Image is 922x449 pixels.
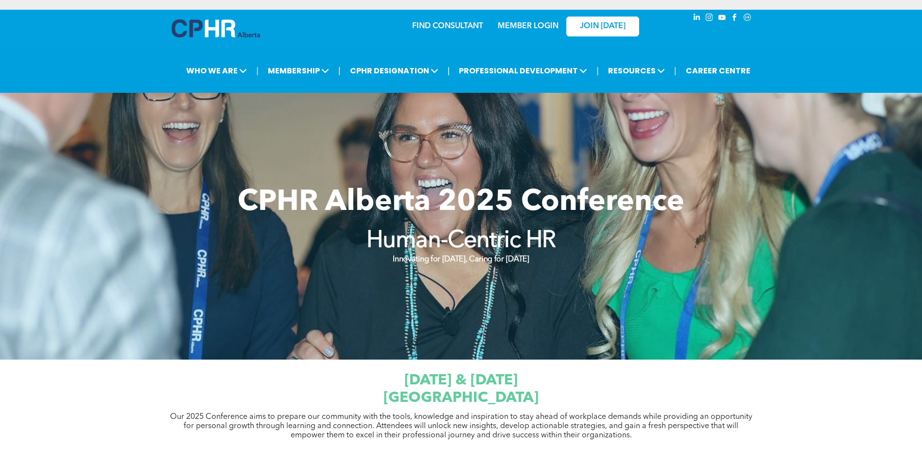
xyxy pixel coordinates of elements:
li: | [256,61,259,81]
span: JOIN [DATE] [580,22,626,31]
a: CAREER CENTRE [683,62,753,80]
li: | [674,61,677,81]
li: | [448,61,450,81]
strong: Human-Centric HR [366,229,556,253]
span: CPHR DESIGNATION [347,62,441,80]
span: PROFESSIONAL DEVELOPMENT [456,62,590,80]
li: | [596,61,599,81]
a: FIND CONSULTANT [412,22,483,30]
a: instagram [704,12,715,25]
span: WHO WE ARE [183,62,250,80]
span: Our 2025 Conference aims to prepare our community with the tools, knowledge and inspiration to st... [170,413,752,439]
a: JOIN [DATE] [566,17,639,36]
li: | [338,61,341,81]
span: [GEOGRAPHIC_DATA] [383,391,539,405]
a: facebook [730,12,740,25]
a: linkedin [692,12,702,25]
span: CPHR Alberta 2025 Conference [238,188,684,217]
span: RESOURCES [605,62,668,80]
a: youtube [717,12,728,25]
strong: Innovating for [DATE], Caring for [DATE] [393,256,529,263]
img: A blue and white logo for cp alberta [172,19,260,37]
span: MEMBERSHIP [265,62,332,80]
a: Social network [742,12,753,25]
span: [DATE] & [DATE] [404,373,518,388]
a: MEMBER LOGIN [498,22,558,30]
